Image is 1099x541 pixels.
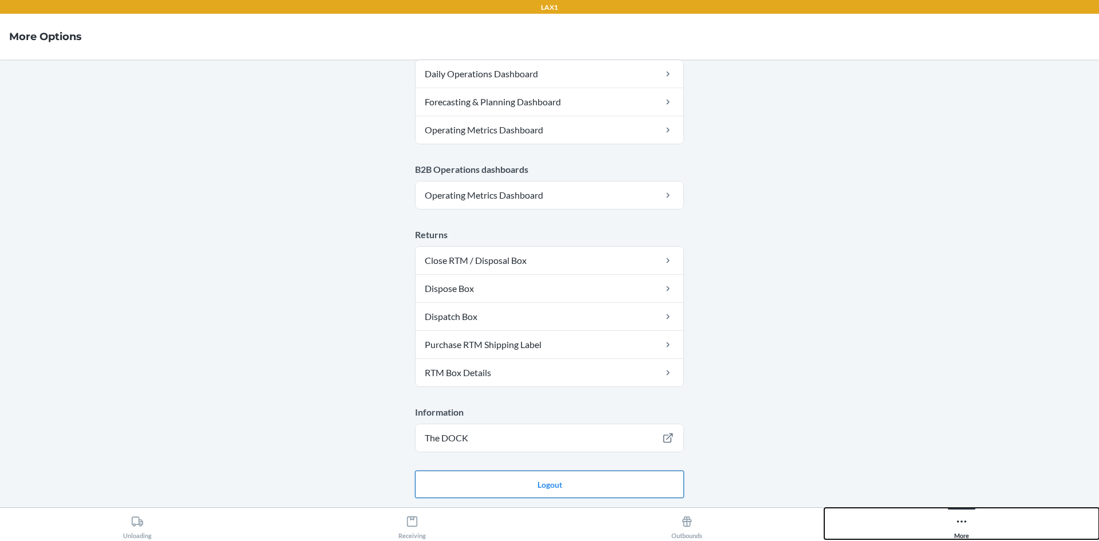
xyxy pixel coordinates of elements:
[416,88,683,116] a: Forecasting & Planning Dashboard
[415,163,684,176] p: B2B Operations dashboards
[416,116,683,144] a: Operating Metrics Dashboard
[416,359,683,386] a: RTM Box Details
[954,511,969,539] div: More
[416,247,683,274] a: Close RTM / Disposal Box
[416,424,683,452] a: The DOCK
[9,29,82,44] h4: More Options
[398,511,426,539] div: Receiving
[549,508,824,539] button: Outbounds
[541,2,558,13] p: LAX1
[415,471,684,498] button: Logout
[416,181,683,209] a: Operating Metrics Dashboard
[416,275,683,302] a: Dispose Box
[275,508,549,539] button: Receiving
[123,511,152,539] div: Unloading
[415,228,684,242] p: Returns
[416,60,683,88] a: Daily Operations Dashboard
[416,331,683,358] a: Purchase RTM Shipping Label
[824,508,1099,539] button: More
[671,511,702,539] div: Outbounds
[415,405,684,419] p: Information
[416,303,683,330] a: Dispatch Box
